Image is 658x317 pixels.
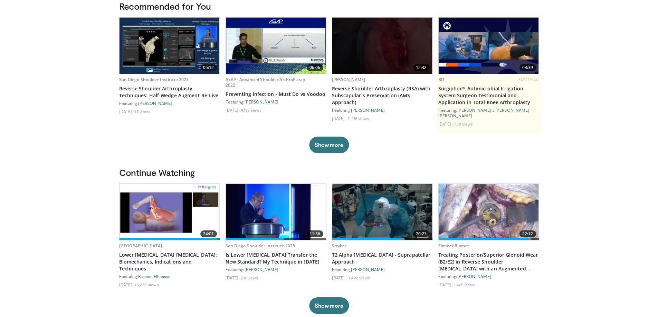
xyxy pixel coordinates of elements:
[332,18,432,74] a: 12:32
[226,275,240,280] li: [DATE]
[119,243,162,249] a: [GEOGRAPHIC_DATA]
[413,230,430,237] span: 20:23
[438,107,539,118] div: Featuring:
[332,267,433,272] div: Featuring:
[332,184,432,240] img: 6dac92b0-8760-435a-acb9-7eaa8ee21333.620x360_q85_upscale.jpg
[438,108,530,118] a: [PERSON_NAME] J [PERSON_NAME] [PERSON_NAME]
[135,282,159,287] li: 13,262 views
[438,85,539,106] a: Surgiphor™ Antimicrobial Irrigation System Surgeon Testimonial and Application in Total Knee Arth...
[119,77,189,82] a: San Diego Shoulder Institute 2025
[138,274,171,279] a: Bassem Elhassan
[120,184,220,240] a: 24:01
[307,230,323,237] span: 11:56
[519,230,536,237] span: 22:12
[119,167,539,178] h3: Continue Watching
[454,282,475,287] li: 1,465 views
[119,109,134,114] li: [DATE]
[332,107,433,113] div: Featuring:
[439,184,539,240] a: 22:12
[119,274,220,279] div: Featuring:
[120,184,220,240] img: 003f300e-98b5-4117-aead-6046ac8f096e.620x360_q85_upscale.jpg
[439,184,539,240] img: 9e2c9a3c-8225-4b63-a795-ffb5b6f11499.620x360_q85_upscale.jpg
[413,64,430,71] span: 12:32
[138,101,172,106] a: [PERSON_NAME]
[332,77,365,82] a: [PERSON_NAME]
[200,64,217,71] span: 05:12
[439,18,539,74] img: 70422da6-974a-44ac-bf9d-78c82a89d891.620x360_q85_upscale.jpg
[226,251,326,265] a: Is Lower [MEDICAL_DATA] Transfer the New Standard? My Technique in [DATE]
[226,184,326,240] img: e40f6d11-415b-4978-a385-d68ccfe5df75.620x360_q85_upscale.jpg
[454,121,473,127] li: 750 views
[438,282,453,287] li: [DATE]
[245,99,278,104] a: [PERSON_NAME]
[351,108,385,112] a: [PERSON_NAME]
[119,282,134,287] li: [DATE]
[332,116,347,121] li: [DATE]
[438,274,539,279] div: Featuring:
[332,275,347,280] li: [DATE]
[226,267,326,272] div: Featuring:
[120,18,220,74] a: 05:12
[241,275,258,280] li: 28 views
[519,64,536,71] span: 03:39
[438,121,453,127] li: [DATE]
[226,91,326,98] a: Preventing Infection - Must Do vs Voodoo
[119,1,539,12] h3: Recommended for You
[226,243,295,249] a: San Diego Shoulder Institute 2025
[120,18,220,74] img: 04ab4792-be95-4d15-abaa-61dd869f3458.620x360_q85_upscale.jpg
[351,267,385,272] a: [PERSON_NAME]
[438,243,469,249] a: Zimmer Biomet
[332,243,347,249] a: Stryker
[226,18,326,74] img: aae374fe-e30c-4d93-85d1-1c39c8cb175f.620x360_q85_upscale.jpg
[226,18,326,74] a: 06:06
[438,251,539,272] a: Treating Posterior/Superior Glenoid Wear (B2/E2) in Reverse Shoulder [MEDICAL_DATA] with an Augme...
[226,184,326,240] a: 11:56
[119,85,220,99] a: Reverse Shoulder Arthroplasty Techniques: Half-Wedge Augment Re-Live
[347,275,370,280] li: 3,492 views
[200,230,217,237] span: 24:01
[332,251,433,265] a: T2 Alpha [MEDICAL_DATA] - Suprapatellar Approach
[332,184,432,240] a: 20:23
[457,274,491,279] a: [PERSON_NAME]
[226,77,305,88] a: ASAP - Advanced Shoulder ArthroPlasty 2022
[518,77,539,82] span: FEATURED
[307,64,323,71] span: 06:06
[226,107,240,113] li: [DATE]
[309,297,349,314] button: Show more
[226,99,326,105] div: Featuring:
[135,109,150,114] li: 17 views
[245,267,278,272] a: [PERSON_NAME]
[438,77,444,82] a: BD
[332,18,432,74] img: f5a43089-e37c-4409-89bd-d6d9eaa40135.620x360_q85_upscale.jpg
[119,100,220,106] div: Featuring:
[241,107,261,113] li: 9,198 views
[332,85,433,106] a: Reverse Shoulder Arthroplasty (RSA) with Subscapularis Preservation (AMS Approach)
[347,116,369,121] li: 2,476 views
[309,137,349,153] button: Show more
[119,251,220,272] a: Lower [MEDICAL_DATA] [MEDICAL_DATA]: Biomechanics, Indications and Techniques
[439,18,539,74] a: 03:39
